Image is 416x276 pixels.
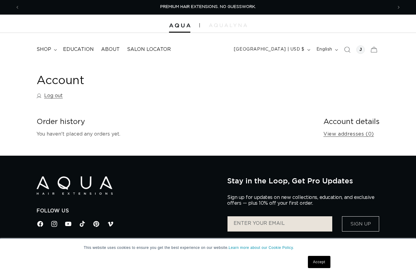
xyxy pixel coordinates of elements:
[59,43,97,56] a: Education
[227,176,379,185] h2: Stay in the Loop, Get Pro Updates
[316,46,332,53] span: English
[101,46,120,53] span: About
[227,195,379,206] p: Sign up for updates on new collections, education, and exclusive offers — plus 10% off your first...
[323,117,379,127] h2: Account details
[227,216,332,232] input: ENTER YOUR EMAIL
[97,43,123,56] a: About
[340,43,354,56] summary: Search
[342,216,379,232] button: Sign Up
[37,117,314,127] h2: Order history
[11,2,24,13] button: Previous announcement
[33,43,59,56] summary: shop
[308,256,330,268] a: Accept
[169,23,190,28] img: Aqua Hair Extensions
[37,130,314,139] p: You haven't placed any orders yet.
[209,23,247,27] img: aqualyna.com
[323,130,374,139] a: View addresses (0)
[234,46,305,53] span: [GEOGRAPHIC_DATA] | USD $
[230,44,313,55] button: [GEOGRAPHIC_DATA] | USD $
[37,208,218,214] h2: Follow Us
[160,5,256,9] span: PREMIUM HAIR EXTENSIONS. NO GUESSWORK.
[313,44,340,55] button: English
[127,46,171,53] span: Salon Locator
[37,176,113,195] img: Aqua Hair Extensions
[392,2,405,13] button: Next announcement
[37,46,51,53] span: shop
[37,91,63,100] a: Log out
[229,246,294,250] a: Learn more about our Cookie Policy.
[37,73,379,88] h1: Account
[63,46,94,53] span: Education
[84,245,332,250] p: This website uses cookies to ensure you get the best experience on our website.
[123,43,175,56] a: Salon Locator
